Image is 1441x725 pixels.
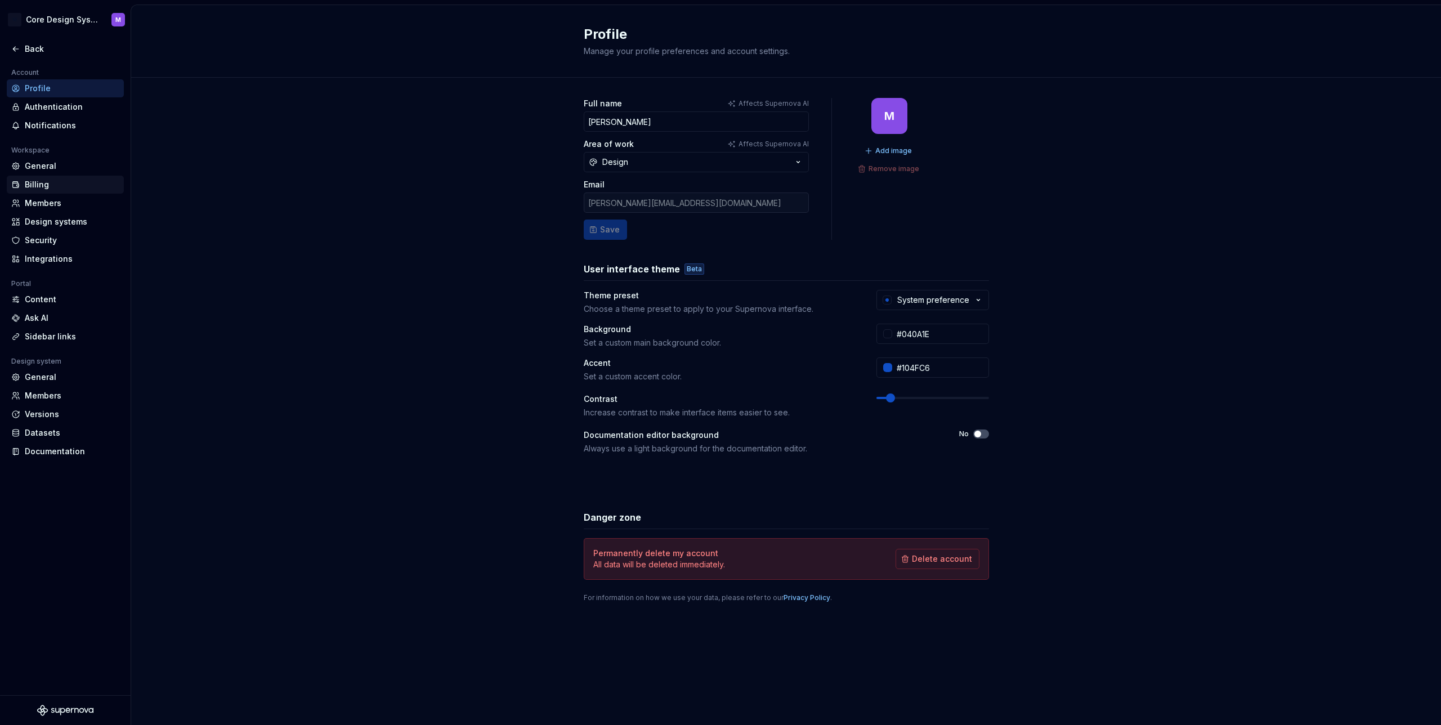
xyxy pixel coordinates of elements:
a: Documentation [7,442,124,460]
div: Increase contrast to make interface items easier to see. [584,407,856,418]
button: Delete account [896,549,979,569]
a: Privacy Policy [784,593,830,602]
div: Ask AI [25,312,119,324]
a: Versions [7,405,124,423]
div: Content [25,294,119,305]
p: Affects Supernova AI [739,140,809,149]
label: Full name [584,98,622,109]
div: Profile [25,83,119,94]
div: Background [584,324,631,335]
a: General [7,157,124,175]
h3: User interface theme [584,262,680,276]
div: For information on how we use your data, please refer to our . [584,593,989,602]
div: Set a custom accent color. [584,371,856,382]
div: Portal [7,277,35,290]
a: Authentication [7,98,124,116]
div: M [884,111,894,120]
input: #104FC6 [892,357,989,378]
label: Area of work [584,138,634,150]
h3: Danger zone [584,511,641,524]
div: Security [25,235,119,246]
div: Sidebar links [25,331,119,342]
svg: Supernova Logo [37,705,93,716]
a: Profile [7,79,124,97]
span: Manage your profile preferences and account settings. [584,46,790,56]
a: Ask AI [7,309,124,327]
div: System preference [897,294,969,306]
a: Design systems [7,213,124,231]
a: Integrations [7,250,124,268]
button: System preference [876,290,989,310]
button: WCore Design SystemM [2,7,128,32]
div: Versions [25,409,119,420]
span: Delete account [912,553,972,565]
a: Content [7,290,124,308]
div: Back [25,43,119,55]
div: General [25,372,119,383]
div: Accent [584,357,611,369]
div: General [25,160,119,172]
div: Beta [684,263,704,275]
div: Set a custom main background color. [584,337,856,348]
span: Add image [875,146,912,155]
div: Account [7,66,43,79]
div: Notifications [25,120,119,131]
label: No [959,429,969,438]
h2: Profile [584,25,975,43]
div: Design systems [25,216,119,227]
a: Datasets [7,424,124,442]
p: All data will be deleted immediately. [593,559,725,570]
div: Core Design System [26,14,98,25]
a: Back [7,40,124,58]
div: Contrast [584,393,617,405]
div: Billing [25,179,119,190]
div: Choose a theme preset to apply to your Supernova interface. [584,303,856,315]
p: Affects Supernova AI [739,99,809,108]
a: Sidebar links [7,328,124,346]
div: Workspace [7,144,54,157]
h4: Permanently delete my account [593,548,718,559]
a: General [7,368,124,386]
div: Integrations [25,253,119,265]
div: Documentation [25,446,119,457]
input: #FFFFFF [892,324,989,344]
button: Add image [861,143,917,159]
div: Members [25,198,119,209]
label: Email [584,179,605,190]
div: Datasets [25,427,119,438]
div: M [115,15,121,24]
div: Theme preset [584,290,639,301]
a: Billing [7,176,124,194]
a: Security [7,231,124,249]
div: Documentation editor background [584,429,719,441]
a: Members [7,194,124,212]
div: W [8,13,21,26]
a: Notifications [7,117,124,135]
div: Members [25,390,119,401]
div: Design system [7,355,66,368]
div: Always use a light background for the documentation editor. [584,443,939,454]
a: Members [7,387,124,405]
div: Design [602,156,628,168]
div: Authentication [25,101,119,113]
